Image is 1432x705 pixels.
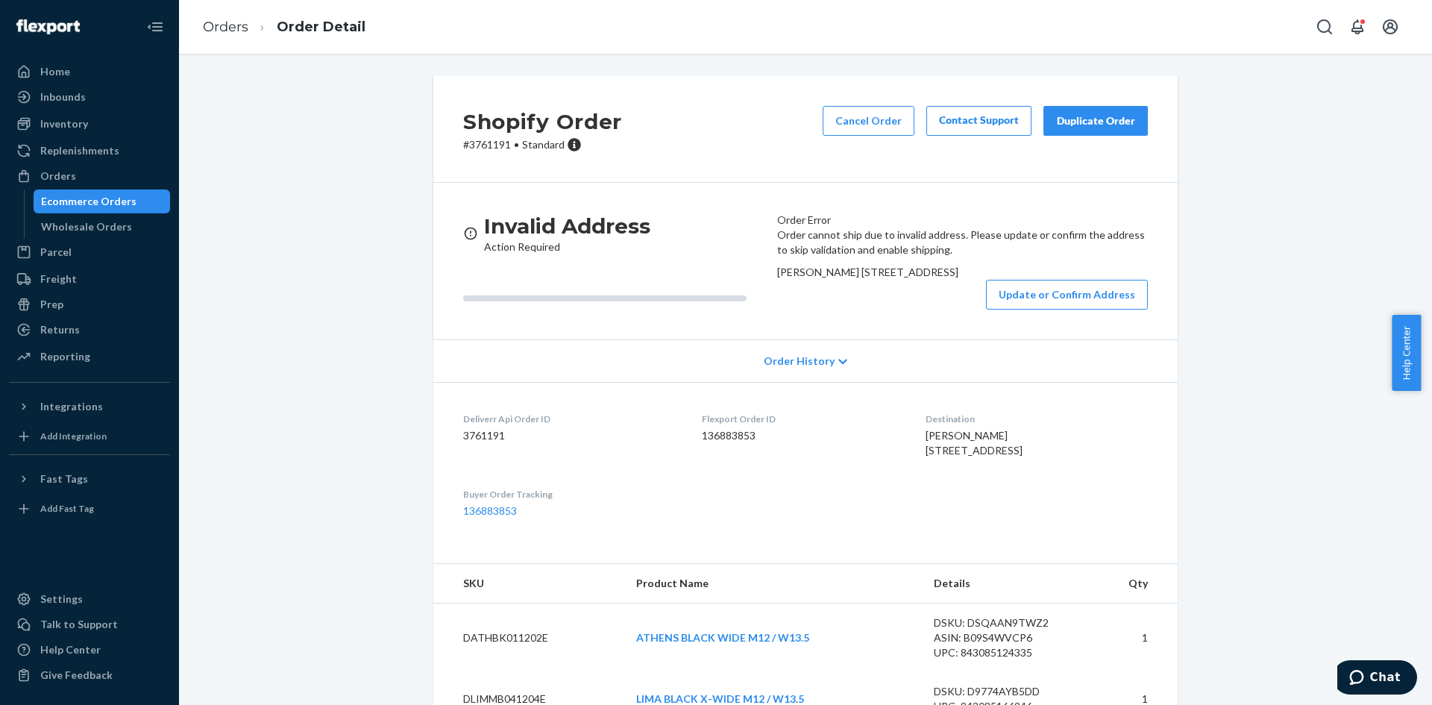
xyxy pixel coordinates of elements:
[40,430,107,442] div: Add Integration
[40,592,83,607] div: Settings
[9,587,170,611] a: Settings
[9,292,170,316] a: Prep
[16,19,80,34] img: Flexport logo
[34,215,171,239] a: Wholesale Orders
[9,467,170,491] button: Fast Tags
[40,617,118,632] div: Talk to Support
[986,280,1148,310] button: Update or Confirm Address
[1310,12,1340,42] button: Open Search Box
[1085,564,1178,604] th: Qty
[636,631,809,644] a: ATHENS BLACK WIDE M12 / W13.5
[934,645,1074,660] div: UPC: 843085124335
[9,638,170,662] a: Help Center
[140,12,170,42] button: Close Navigation
[463,504,517,517] a: 136883853
[463,413,678,425] dt: Deliverr Api Order ID
[823,106,914,136] button: Cancel Order
[40,245,72,260] div: Parcel
[40,297,63,312] div: Prep
[1375,12,1405,42] button: Open account menu
[1085,604,1178,673] td: 1
[702,428,901,443] dd: 136883853
[636,692,804,705] a: LIMA BLACK X-WIDE M12 / W13.5
[9,85,170,109] a: Inbounds
[926,106,1031,136] a: Contact Support
[9,318,170,342] a: Returns
[922,564,1086,604] th: Details
[9,139,170,163] a: Replenishments
[9,345,170,369] a: Reporting
[9,395,170,419] button: Integrations
[702,413,901,425] dt: Flexport Order ID
[9,164,170,188] a: Orders
[40,116,88,131] div: Inventory
[514,138,519,151] span: •
[40,322,80,337] div: Returns
[1392,315,1421,391] button: Help Center
[40,169,76,184] div: Orders
[777,213,1148,228] header: Order Error
[624,564,921,604] th: Product Name
[40,471,88,486] div: Fast Tags
[934,684,1074,699] div: DSKU: D9774AYB5DD
[9,663,170,687] button: Give Feedback
[41,194,136,209] div: Ecommerce Orders
[41,219,132,234] div: Wholesale Orders
[40,642,101,657] div: Help Center
[40,64,70,79] div: Home
[777,266,958,278] span: [PERSON_NAME] [STREET_ADDRESS]
[40,90,86,104] div: Inbounds
[9,267,170,291] a: Freight
[9,60,170,84] a: Home
[764,354,835,369] span: Order History
[40,502,94,515] div: Add Fast Tag
[433,604,624,673] td: DATHBK011202E
[934,615,1074,630] div: DSKU: DSQAAN9TWZ2
[277,19,365,35] a: Order Detail
[1337,660,1417,698] iframe: Opens a widget where you can chat to one of our agents
[1056,113,1135,128] div: Duplicate Order
[40,399,103,414] div: Integrations
[9,240,170,264] a: Parcel
[522,138,565,151] span: Standard
[463,137,622,152] p: # 3761191
[40,143,119,158] div: Replenishments
[40,668,113,683] div: Give Feedback
[9,497,170,521] a: Add Fast Tag
[926,413,1148,425] dt: Destination
[9,424,170,448] a: Add Integration
[1043,106,1148,136] button: Duplicate Order
[433,564,624,604] th: SKU
[9,112,170,136] a: Inventory
[203,19,248,35] a: Orders
[926,429,1023,457] span: [PERSON_NAME] [STREET_ADDRESS]
[777,228,1148,257] p: Order cannot ship due to invalid address. Please update or confirm the address to skip validation...
[9,612,170,636] button: Talk to Support
[934,630,1074,645] div: ASIN: B09S4WVCP6
[463,428,678,443] dd: 3761191
[1342,12,1372,42] button: Open notifications
[34,189,171,213] a: Ecommerce Orders
[463,106,622,137] h2: Shopify Order
[40,349,90,364] div: Reporting
[191,5,377,49] ol: breadcrumbs
[484,213,650,254] div: Action Required
[463,488,678,501] dt: Buyer Order Tracking
[40,272,77,286] div: Freight
[484,213,650,239] h3: Invalid Address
